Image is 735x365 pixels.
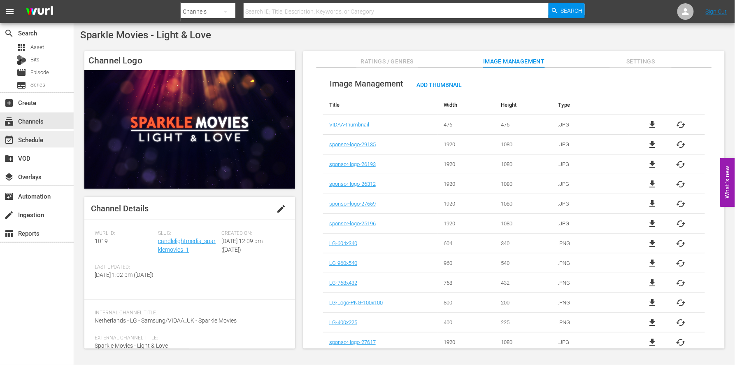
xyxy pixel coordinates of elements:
td: .PNG [552,313,629,332]
td: 1080 [495,332,552,352]
a: file_download [647,318,657,328]
span: Created On: [221,230,281,237]
td: 432 [495,273,552,293]
span: Add Thumbnail [410,82,468,88]
span: Sparkle Movies - Light & Love [95,342,168,349]
button: cached [676,337,686,347]
button: cached [676,318,686,328]
button: Add Thumbnail [410,77,468,92]
span: Episode [30,68,49,77]
button: cached [676,140,686,150]
span: cached [676,159,686,169]
span: Image Management [330,79,403,89]
span: Asset [30,43,44,51]
span: edit [276,204,286,214]
span: Search [561,3,583,18]
td: .PNG [552,273,629,293]
td: 960 [437,253,495,273]
td: .JPG [552,115,629,135]
a: Sign Out [706,8,727,15]
button: cached [676,219,686,229]
a: sponsor-logo-27617 [329,339,376,345]
span: Episode [16,68,26,77]
span: cached [676,239,686,248]
th: Height [495,95,552,115]
span: Channels [4,117,14,126]
span: [DATE] 12:09 pm ([DATE]) [221,238,263,253]
a: sponsor-logo-27659 [329,201,376,207]
td: 1920 [437,174,495,194]
span: Series [16,80,26,90]
span: Sparkle Movies - Light & Love [80,29,211,41]
td: 1080 [495,154,552,174]
td: 225 [495,313,552,332]
button: cached [676,298,686,308]
span: Settings [610,56,672,67]
td: .JPG [552,214,629,234]
a: file_download [647,120,657,130]
span: [DATE] 1:02 pm ([DATE]) [95,271,154,278]
a: candlelightmedia_sparklemovies_1 [158,238,216,253]
td: 1080 [495,214,552,234]
td: .PNG [552,234,629,253]
a: file_download [647,199,657,209]
a: file_download [647,219,657,229]
td: 340 [495,234,552,253]
span: cached [676,179,686,189]
th: Title [323,95,437,115]
span: file_download [647,159,657,169]
span: Slug: [158,230,217,237]
span: file_download [647,298,657,308]
span: menu [5,7,15,16]
a: LG-400x225 [329,319,357,325]
span: Wurl ID: [95,230,154,237]
button: Open Feedback Widget [720,158,735,207]
span: Channel Details [91,204,149,213]
span: Overlays [4,172,14,182]
td: 476 [437,115,495,135]
span: 1019 [95,238,108,244]
span: Asset [16,42,26,52]
th: Type [552,95,629,115]
td: 200 [495,293,552,313]
a: LG-Logo-PNG-100x100 [329,299,383,306]
span: cached [676,120,686,130]
td: .JPG [552,154,629,174]
td: 768 [437,273,495,293]
img: ans4CAIJ8jUAAAAAAAAAAAAAAAAAAAAAAAAgQb4GAAAAAAAAAAAAAAAAAAAAAAAAJMjXAAAAAAAAAAAAAAAAAAAAAAAAgAT5G... [20,2,59,21]
a: file_download [647,278,657,288]
td: .JPG [552,135,629,154]
a: sponsor-logo-25196 [329,220,376,227]
span: Automation [4,192,14,201]
a: file_download [647,140,657,150]
span: Netherlands - LG - Samsung/VIDAA_UK - Sparkle Movies [95,317,237,324]
button: cached [676,278,686,288]
td: 1920 [437,214,495,234]
span: Schedule [4,135,14,145]
a: file_download [647,337,657,347]
span: file_download [647,179,657,189]
td: 1920 [437,332,495,352]
span: Create [4,98,14,108]
td: 604 [437,234,495,253]
a: LG-604x340 [329,240,357,246]
span: Bits [30,56,40,64]
span: Ratings / Genres [356,56,418,67]
h4: Channel Logo [84,51,295,70]
td: 476 [495,115,552,135]
td: 400 [437,313,495,332]
a: file_download [647,258,657,268]
a: file_download [647,239,657,248]
td: 1920 [437,135,495,154]
td: 1080 [495,174,552,194]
